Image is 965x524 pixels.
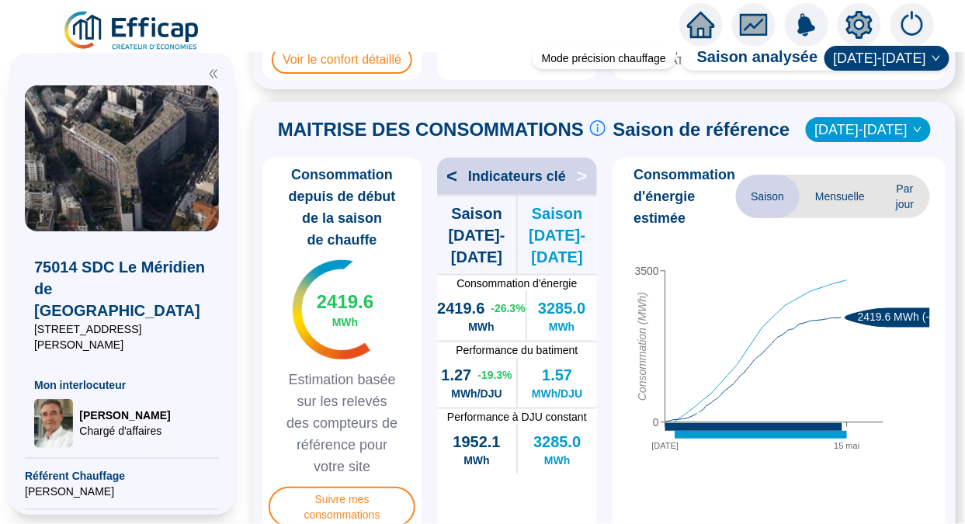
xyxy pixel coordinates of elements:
[736,175,800,218] span: Saison
[437,203,516,268] span: Saison [DATE]-[DATE]
[913,125,922,134] span: down
[549,319,574,335] span: MWh
[269,369,415,477] span: Estimation basée sur les relevés des compteurs de référence pour votre site
[815,118,922,141] span: 2016-2017
[845,11,873,39] span: setting
[278,117,584,142] span: MAITRISE DES CONSOMMATIONS
[441,364,471,386] span: 1.27
[544,453,570,468] span: MWh
[477,367,512,383] span: -19.3 %
[34,377,210,393] span: Mon interlocuteur
[890,3,934,47] img: alerts
[834,47,940,70] span: 2024-2025
[518,203,597,268] span: Saison [DATE]-[DATE]
[857,311,963,323] text: 2419.6 MWh (-26.3%)
[451,386,502,401] span: MWh/DJU
[34,321,210,352] span: [STREET_ADDRESS][PERSON_NAME]
[740,11,768,39] span: fund
[79,408,170,423] span: [PERSON_NAME]
[532,386,582,401] span: MWh/DJU
[463,453,489,468] span: MWh
[437,297,484,319] span: 2419.6
[437,342,596,358] span: Performance du batiment
[332,314,358,330] span: MWh
[785,3,828,47] img: alerts
[62,9,203,53] img: efficap energie logo
[317,290,373,314] span: 2419.6
[453,431,500,453] span: 1952.1
[25,468,219,484] span: Référent Chauffage
[932,54,941,63] span: down
[834,441,859,450] tspan: 15 mai
[272,46,412,74] span: Voir le confort détaillé
[34,256,210,321] span: 75014 SDC Le Méridien de [GEOGRAPHIC_DATA]
[437,164,457,189] span: <
[613,117,790,142] span: Saison de référence
[542,364,572,386] span: 1.57
[576,164,596,189] span: >
[635,292,647,401] tspan: Consommation (MWh)
[208,68,219,79] span: double-left
[25,484,219,499] span: [PERSON_NAME]
[269,164,415,251] span: Consommation depuis de début de la saison de chauffe
[437,409,596,425] span: Performance à DJU constant
[682,46,818,71] span: Saison analysée
[468,165,566,187] span: Indicateurs clé
[880,175,929,218] span: Par jour
[468,319,494,335] span: MWh
[533,431,581,453] span: 3285.0
[79,423,170,439] span: Chargé d'affaires
[293,260,371,359] img: indicateur températures
[437,276,596,291] span: Consommation d'énergie
[800,175,880,218] span: Mensuelle
[590,120,606,136] span: info-circle
[653,416,659,429] tspan: 0
[538,297,585,319] span: 3285.0
[651,441,679,450] tspan: [DATE]
[34,399,73,449] img: Chargé d'affaires
[687,11,715,39] span: home
[533,47,675,69] div: Mode précision chauffage
[634,265,658,277] tspan: 3500
[491,300,525,316] span: -26.3 %
[634,164,736,229] span: Consommation d'énergie estimée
